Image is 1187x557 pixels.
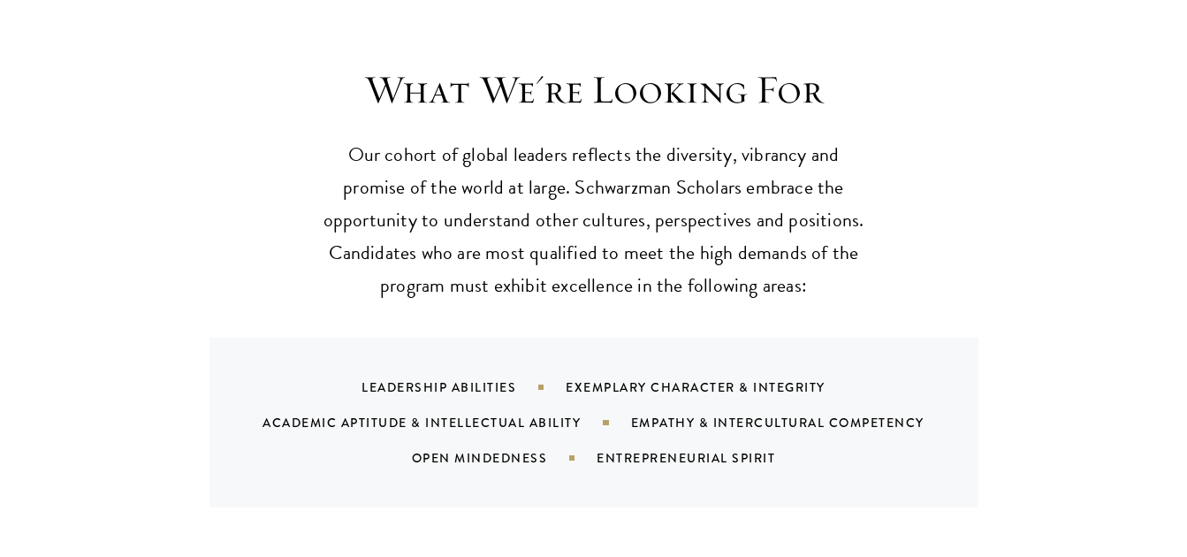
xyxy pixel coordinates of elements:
[566,378,870,396] div: Exemplary Character & Integrity
[320,139,868,302] p: Our cohort of global leaders reflects the diversity, vibrancy and promise of the world at large. ...
[412,449,597,467] div: Open Mindedness
[597,449,819,467] div: Entrepreneurial Spirit
[320,65,868,115] h3: What We're Looking For
[361,378,566,396] div: Leadership Abilities
[263,414,630,431] div: Academic Aptitude & Intellectual Ability
[631,414,969,431] div: Empathy & Intercultural Competency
